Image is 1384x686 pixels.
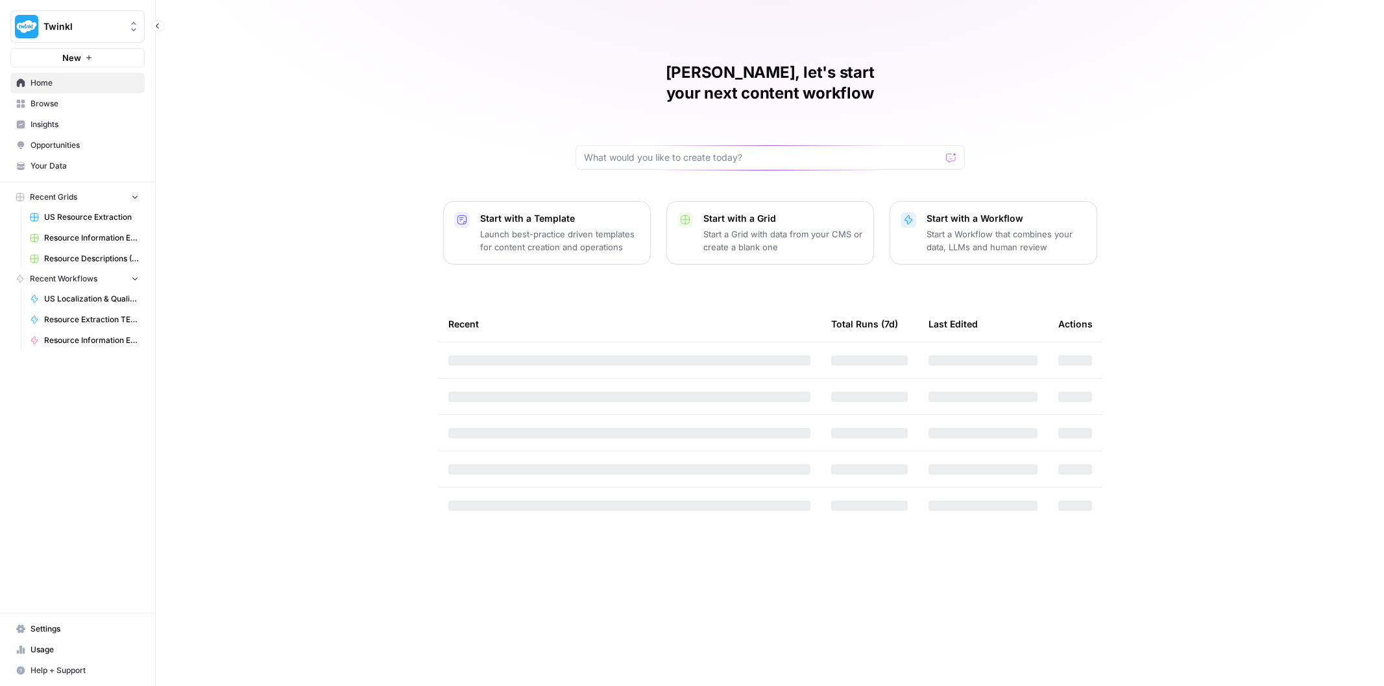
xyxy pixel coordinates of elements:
a: US Localization & Quality Check [24,289,145,309]
button: Recent Workflows [10,269,145,289]
span: Help + Support [30,665,139,676]
button: Help + Support [10,660,145,681]
a: Settings [10,619,145,639]
span: Home [30,77,139,89]
span: Opportunities [30,139,139,151]
img: Twinkl Logo [15,15,38,38]
div: Actions [1058,306,1093,342]
span: Settings [30,623,139,635]
a: Insights [10,114,145,135]
p: Start with a Template [480,212,640,225]
button: New [10,48,145,67]
a: Your Data [10,156,145,176]
p: Start a Workflow that combines your data, LLMs and human review [927,228,1086,254]
span: Twinkl [43,20,122,33]
button: Start with a GridStart a Grid with data from your CMS or create a blank one [666,201,874,265]
a: Resource Extraction TEST [24,309,145,330]
a: Resource Descriptions (+Flair) [24,248,145,269]
h1: [PERSON_NAME], let's start your next content workflow [576,62,965,104]
div: Last Edited [929,306,978,342]
button: Start with a WorkflowStart a Workflow that combines your data, LLMs and human review [890,201,1097,265]
span: Your Data [30,160,139,172]
p: Start with a Workflow [927,212,1086,225]
span: US Resource Extraction [44,211,139,223]
span: Browse [30,98,139,110]
p: Start with a Grid [703,212,863,225]
span: Resource Extraction TEST [44,314,139,325]
a: Usage [10,639,145,660]
span: Recent Workflows [30,273,97,285]
span: US Localization & Quality Check [44,293,139,305]
button: Recent Grids [10,187,145,207]
input: What would you like to create today? [584,151,941,164]
p: Launch best-practice driven templates for content creation and operations [480,228,640,254]
span: Resource Descriptions (+Flair) [44,253,139,265]
a: Browse [10,93,145,114]
a: Resource Information Extraction [24,330,145,351]
span: Usage [30,644,139,656]
button: Workspace: Twinkl [10,10,145,43]
span: Resource Information Extraction Grid (1) [44,232,139,244]
div: Recent [448,306,810,342]
p: Start a Grid with data from your CMS or create a blank one [703,228,863,254]
a: Opportunities [10,135,145,156]
button: Start with a TemplateLaunch best-practice driven templates for content creation and operations [443,201,651,265]
a: Resource Information Extraction Grid (1) [24,228,145,248]
a: Home [10,73,145,93]
span: Resource Information Extraction [44,335,139,346]
div: Total Runs (7d) [831,306,898,342]
span: New [62,51,81,64]
span: Insights [30,119,139,130]
a: US Resource Extraction [24,207,145,228]
span: Recent Grids [30,191,77,203]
